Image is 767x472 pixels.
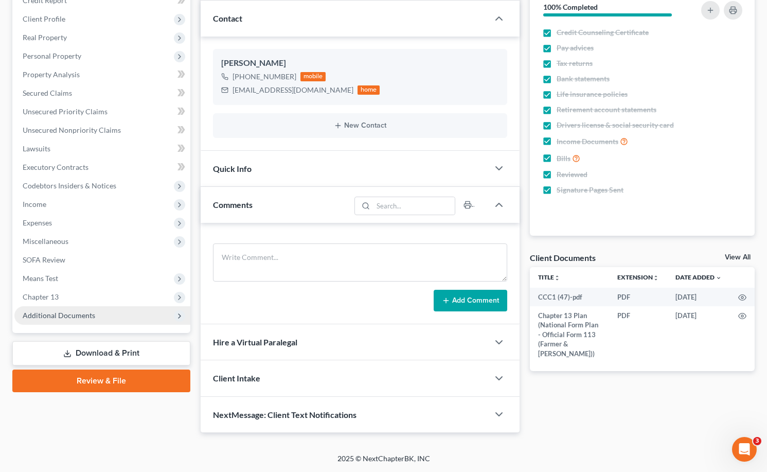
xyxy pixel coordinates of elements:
[14,121,190,139] a: Unsecured Nonpriority Claims
[23,51,81,60] span: Personal Property
[12,370,190,392] a: Review & File
[434,290,507,311] button: Add Comment
[213,410,356,419] span: NextMessage: Client Text Notifications
[23,14,65,23] span: Client Profile
[221,57,499,69] div: [PERSON_NAME]
[557,185,623,195] span: Signature Pages Sent
[213,337,297,347] span: Hire a Virtual Paralegal
[543,3,598,11] strong: 100% Completed
[213,200,253,209] span: Comments
[557,58,593,68] span: Tax returns
[14,102,190,121] a: Unsecured Priority Claims
[23,237,68,246] span: Miscellaneous
[557,89,628,99] span: Life insurance policies
[213,373,260,383] span: Client Intake
[557,136,618,147] span: Income Documents
[14,65,190,84] a: Property Analysis
[530,288,609,306] td: CCC1 (47)-pdf
[753,437,761,445] span: 3
[221,121,499,130] button: New Contact
[557,43,594,53] span: Pay advices
[23,126,121,134] span: Unsecured Nonpriority Claims
[557,169,587,180] span: Reviewed
[213,164,252,173] span: Quick Info
[557,27,649,38] span: Credit Counseling Certificate
[653,275,659,281] i: unfold_more
[23,107,108,116] span: Unsecured Priority Claims
[23,311,95,320] span: Additional Documents
[14,84,190,102] a: Secured Claims
[557,120,674,130] span: Drivers license & social security card
[373,197,455,215] input: Search...
[14,158,190,177] a: Executory Contracts
[554,275,560,281] i: unfold_more
[557,153,570,164] span: Bills
[14,251,190,269] a: SOFA Review
[12,341,190,365] a: Download & Print
[530,252,596,263] div: Client Documents
[300,72,326,81] div: mobile
[23,200,46,208] span: Income
[23,144,50,153] span: Lawsuits
[732,437,757,462] iframe: Intercom live chat
[23,274,58,283] span: Means Test
[23,255,65,264] span: SOFA Review
[557,74,610,84] span: Bank statements
[233,85,353,95] div: [EMAIL_ADDRESS][DOMAIN_NAME]
[538,273,560,281] a: Titleunfold_more
[213,13,242,23] span: Contact
[609,306,667,363] td: PDF
[23,89,72,97] span: Secured Claims
[14,139,190,158] a: Lawsuits
[358,85,380,95] div: home
[667,288,730,306] td: [DATE]
[23,70,80,79] span: Property Analysis
[23,181,116,190] span: Codebtors Insiders & Notices
[725,254,751,261] a: View All
[557,104,656,115] span: Retirement account statements
[675,273,722,281] a: Date Added expand_more
[23,163,88,171] span: Executory Contracts
[530,306,609,363] td: Chapter 13 Plan (National Form Plan - Official Form 113 (Farmer & [PERSON_NAME]))
[233,72,296,82] div: [PHONE_NUMBER]
[667,306,730,363] td: [DATE]
[23,33,67,42] span: Real Property
[617,273,659,281] a: Extensionunfold_more
[23,218,52,227] span: Expenses
[609,288,667,306] td: PDF
[716,275,722,281] i: expand_more
[23,292,59,301] span: Chapter 13
[91,453,677,472] div: 2025 © NextChapterBK, INC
